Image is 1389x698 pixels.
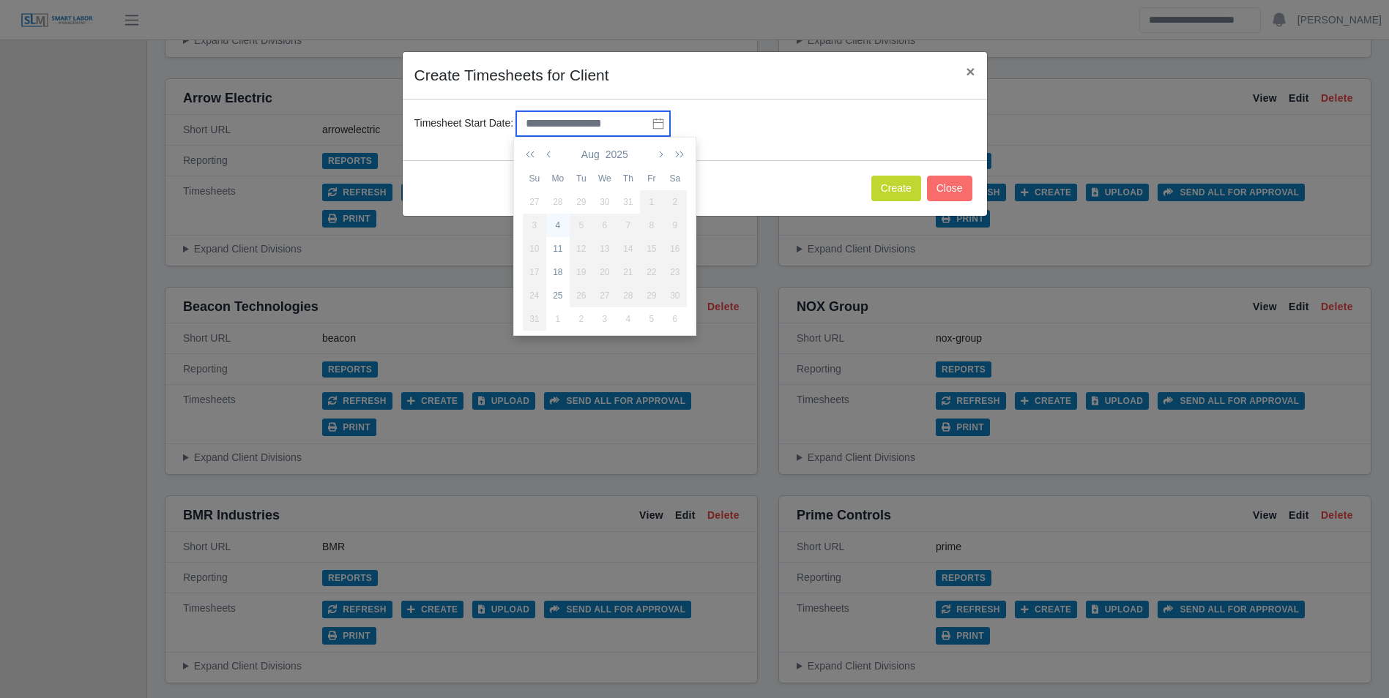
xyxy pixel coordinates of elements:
[546,289,570,302] div: 25
[523,312,546,326] div: 31
[663,307,687,331] td: 2025-09-06
[593,260,617,284] td: 2025-08-20
[663,260,687,284] td: 2025-08-23
[640,312,663,326] div: 5
[414,64,609,87] h4: Create Timesheets for Client
[663,242,687,255] div: 16
[546,237,570,260] td: 2025-08-11
[546,284,570,307] td: 2025-08-25
[593,284,617,307] td: 2025-08-27
[523,219,546,232] div: 3
[593,219,617,232] div: 6
[593,266,617,279] div: 20
[954,52,986,91] button: Close
[617,307,640,331] td: 2025-09-04
[617,289,640,302] div: 28
[570,219,593,232] div: 5
[523,237,546,260] td: 2025-08-10
[617,284,640,307] td: 2025-08-28
[546,214,570,237] td: 2025-08-04
[546,312,570,326] div: 1
[546,260,570,284] td: 2025-08-18
[570,195,593,209] div: 29
[523,195,546,209] div: 27
[663,237,687,260] td: 2025-08-16
[663,214,687,237] td: 2025-08-09
[663,312,687,326] div: 6
[593,289,617,302] div: 27
[570,260,593,284] td: 2025-08-19
[640,284,663,307] td: 2025-08-29
[570,242,593,255] div: 12
[570,214,593,237] td: 2025-08-05
[663,266,687,279] div: 23
[640,242,663,255] div: 15
[546,190,570,214] td: 2025-07-28
[663,167,687,190] th: Sa
[570,190,593,214] td: 2025-07-29
[570,312,593,326] div: 2
[617,260,640,284] td: 2025-08-21
[546,219,570,232] div: 4
[617,242,640,255] div: 14
[663,219,687,232] div: 9
[617,237,640,260] td: 2025-08-14
[523,242,546,255] div: 10
[570,289,593,302] div: 26
[640,219,663,232] div: 8
[578,142,603,167] button: Aug
[871,176,921,201] button: Create
[593,195,617,209] div: 30
[663,284,687,307] td: 2025-08-30
[570,307,593,331] td: 2025-09-02
[640,190,663,214] td: 2025-08-01
[523,214,546,237] td: 2025-08-03
[523,289,546,302] div: 24
[546,195,570,209] div: 28
[546,167,570,190] th: Mo
[663,289,687,302] div: 30
[617,195,640,209] div: 31
[546,266,570,279] div: 18
[617,214,640,237] td: 2025-08-07
[593,167,617,190] th: We
[640,307,663,331] td: 2025-09-05
[663,195,687,209] div: 2
[546,242,570,255] div: 11
[593,307,617,331] td: 2025-09-03
[593,242,617,255] div: 13
[570,167,593,190] th: Tu
[570,266,593,279] div: 19
[593,237,617,260] td: 2025-08-13
[640,214,663,237] td: 2025-08-08
[523,307,546,331] td: 2025-08-31
[593,214,617,237] td: 2025-08-06
[966,63,975,80] span: ×
[523,260,546,284] td: 2025-08-17
[640,266,663,279] div: 22
[927,176,972,201] button: Close
[570,237,593,260] td: 2025-08-12
[523,266,546,279] div: 17
[414,116,514,131] label: Timesheet Start Date:
[640,289,663,302] div: 29
[640,237,663,260] td: 2025-08-15
[523,167,546,190] th: Su
[617,266,640,279] div: 21
[640,260,663,284] td: 2025-08-22
[593,312,617,326] div: 3
[617,167,640,190] th: Th
[593,190,617,214] td: 2025-07-30
[640,167,663,190] th: Fr
[523,190,546,214] td: 2025-07-27
[546,307,570,331] td: 2025-09-01
[617,312,640,326] div: 4
[603,142,631,167] button: 2025
[523,284,546,307] td: 2025-08-24
[570,284,593,307] td: 2025-08-26
[663,190,687,214] td: 2025-08-02
[617,219,640,232] div: 7
[617,190,640,214] td: 2025-07-31
[640,195,663,209] div: 1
